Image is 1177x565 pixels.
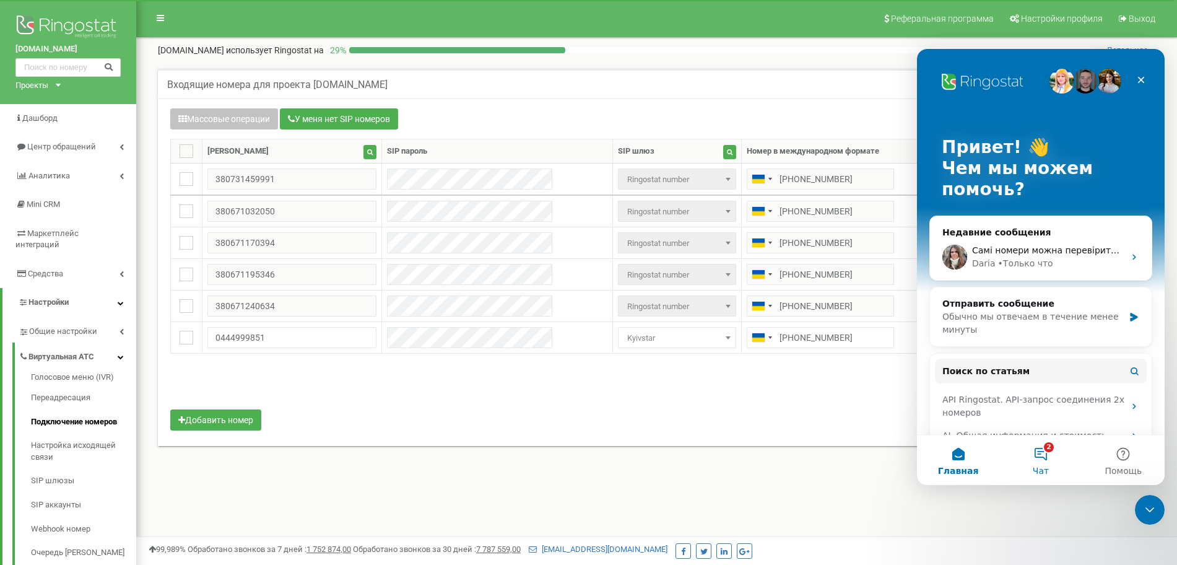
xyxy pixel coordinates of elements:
[15,58,121,77] input: Поиск по номеру
[1129,14,1155,24] span: Выход
[747,169,776,189] div: Telephone country code
[1021,14,1103,24] span: Настройки профиля
[324,44,349,56] p: 29 %
[747,233,776,253] div: Telephone country code
[2,288,136,317] a: Настройки
[382,139,612,164] th: SIP пароль
[31,410,136,434] a: Подключение номеров
[28,351,94,363] span: Виртуальная АТС
[1106,45,1148,55] span: Детальнее
[31,517,136,541] a: Webhook номер
[618,296,737,317] span: Ringostat number
[207,146,269,157] div: [PERSON_NAME]
[55,196,376,206] span: Самі номери можна перевірити у пункті Підключення номерів, нижче
[353,545,521,554] span: Обработано звонков за 30 дней :
[747,232,894,253] input: 050 123 4567
[25,380,207,393] div: AI. Общая информация и стоимость
[19,343,136,368] a: Виртуальная АТС
[21,418,62,426] span: Главная
[747,265,776,284] div: Telephone country code
[31,493,136,517] a: SIP аккаунты
[18,310,230,335] button: Поиск по статьям
[226,45,324,55] span: использует Ringostat на
[158,44,324,56] p: [DOMAIN_NAME]
[15,229,79,250] span: Маркетплейс интеграций
[280,108,398,129] button: У меня нет SIP номеров
[27,142,96,151] span: Центр обращений
[891,14,994,24] span: Реферальная программа
[28,297,69,307] span: Настройки
[618,264,737,285] span: Ringostat number
[27,199,60,209] span: Mini CRM
[25,316,113,329] span: Поиск по статьям
[1135,495,1165,525] iframe: Intercom live chat
[25,261,207,287] div: Обычно мы отвечаем в течение менее минуты
[622,235,732,252] span: Ringostat number
[618,169,737,190] span: Ringostat number
[28,269,63,278] span: Средства
[82,387,165,436] button: Чат
[618,201,737,222] span: Ringostat number
[622,330,732,347] span: Kyivstar
[18,375,230,398] div: AI. Общая информация и стоимость
[747,296,894,317] input: 050 123 4567
[165,387,248,436] button: Помощь
[25,248,207,261] div: Отправить сообщение
[917,49,1165,485] iframe: Intercom live chat
[31,469,136,493] a: SIP шлюзы
[55,208,79,221] div: Daria
[747,328,776,348] div: Telephone country code
[747,201,776,221] div: Telephone country code
[529,545,667,554] a: [EMAIL_ADDRESS][DOMAIN_NAME]
[618,146,654,157] div: SIP шлюз
[15,12,121,43] img: Ringostat logo
[170,410,261,431] button: Добавить номер
[81,208,136,221] div: • Только что
[31,541,136,565] a: Очередь [PERSON_NAME]
[747,201,894,222] input: 050 123 4567
[31,386,136,410] a: Переадресация
[149,545,186,554] span: 99,989%
[747,327,894,348] input: 050 123 4567
[116,418,132,426] span: Чат
[15,43,121,55] a: [DOMAIN_NAME]
[622,203,732,221] span: Ringostat number
[188,545,351,554] span: Обработано звонков за 7 дней :
[747,146,879,157] div: Номер в международном формате
[618,327,737,348] span: Kyivstar
[18,339,230,375] div: API Ringostat. API-запрос соединения 2х номеров
[28,171,70,180] span: Аналитика
[12,238,235,298] div: Отправить сообщениеОбычно мы отвечаем в течение менее минуты
[622,298,732,315] span: Ringostat number
[747,264,894,285] input: 050 123 4567
[25,344,207,370] div: API Ringostat. API-запрос соединения 2х номеров
[747,296,776,316] div: Telephone country code
[213,20,235,42] div: Закрыть
[622,266,732,284] span: Ringostat number
[29,326,97,338] span: Общие настройки
[476,545,521,554] u: 7 787 559,00
[306,545,351,554] u: 1 752 874,00
[618,232,737,253] span: Ringostat number
[167,79,388,90] h5: Входящие номера для проекта [DOMAIN_NAME]
[170,108,278,129] button: Массовые операции
[31,372,136,387] a: Голосовое меню (IVR)
[19,317,136,343] a: Общие настройки
[15,80,48,92] div: Проекты
[188,418,225,426] span: Помощь
[31,434,136,469] a: Настройка исходящей связи
[622,171,732,188] span: Ringostat number
[22,113,58,123] span: Дашборд
[747,169,894,190] input: 050 123 4567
